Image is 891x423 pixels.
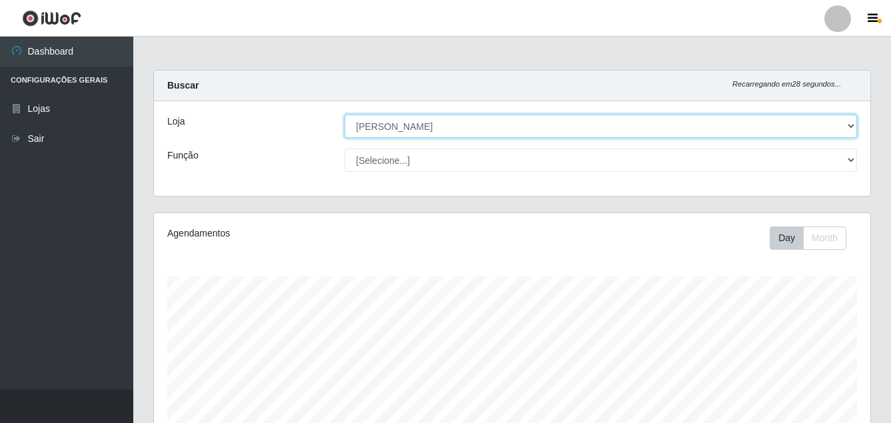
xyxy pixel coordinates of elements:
[167,149,199,163] label: Função
[167,115,185,129] label: Loja
[770,226,857,250] div: Toolbar with button groups
[22,10,81,27] img: CoreUI Logo
[167,80,199,91] strong: Buscar
[803,226,846,250] button: Month
[167,226,443,240] div: Agendamentos
[732,80,841,88] i: Recarregando em 28 segundos...
[770,226,804,250] button: Day
[770,226,846,250] div: First group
